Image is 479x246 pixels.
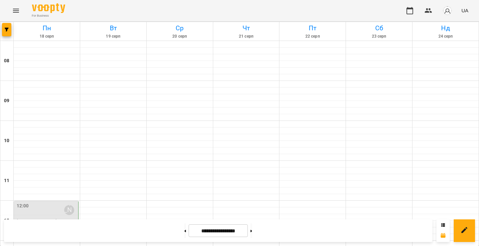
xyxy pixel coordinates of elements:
[214,33,278,40] h6: 21 серп
[17,202,29,210] label: 12:00
[459,4,471,17] button: UA
[4,57,9,65] h6: 08
[81,23,145,33] h6: Вт
[443,6,452,15] img: avatar_s.png
[32,3,65,13] img: Voopty Logo
[8,3,24,19] button: Menu
[214,23,278,33] h6: Чт
[4,177,9,184] h6: 11
[413,23,478,33] h6: Нд
[347,23,411,33] h6: Сб
[280,23,345,33] h6: Пт
[64,205,74,215] div: Гасанова Мар’ям Ровшанівна
[148,23,212,33] h6: Ср
[81,33,145,40] h6: 19 серп
[15,23,79,33] h6: Пн
[32,14,65,18] span: For Business
[15,33,79,40] h6: 18 серп
[461,7,468,14] span: UA
[148,33,212,40] h6: 20 серп
[4,137,9,144] h6: 10
[347,33,411,40] h6: 23 серп
[4,97,9,105] h6: 09
[280,33,345,40] h6: 22 серп
[413,33,478,40] h6: 24 серп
